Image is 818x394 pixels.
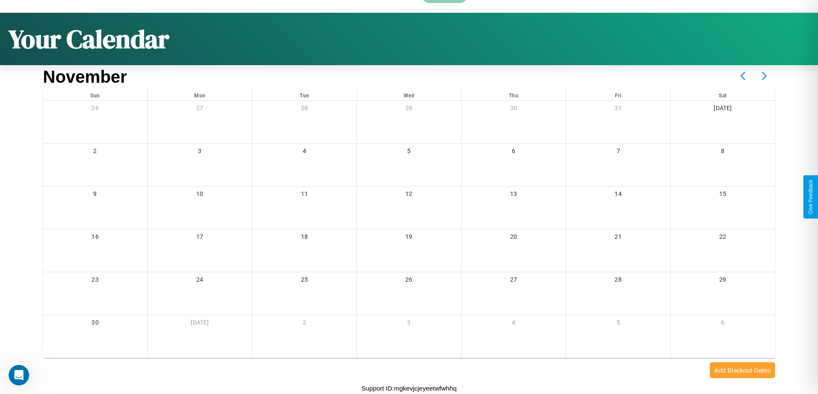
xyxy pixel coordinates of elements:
[9,365,29,385] iframe: Intercom live chat
[671,229,775,247] div: 22
[148,229,252,247] div: 17
[9,21,169,57] h1: Your Calendar
[357,186,461,204] div: 12
[148,88,252,100] div: Mon
[462,272,566,290] div: 27
[462,144,566,161] div: 6
[462,229,566,247] div: 20
[566,101,670,118] div: 31
[357,101,461,118] div: 29
[566,88,670,100] div: Fri
[252,272,357,290] div: 25
[43,144,147,161] div: 2
[252,101,357,118] div: 28
[252,144,357,161] div: 4
[566,315,670,333] div: 5
[566,229,670,247] div: 21
[357,315,461,333] div: 3
[671,186,775,204] div: 15
[43,229,147,247] div: 16
[148,272,252,290] div: 24
[148,315,252,333] div: [DATE]
[671,101,775,118] div: [DATE]
[252,186,357,204] div: 11
[43,88,147,100] div: Sun
[357,144,461,161] div: 5
[362,382,457,394] p: Support ID: mgkevjcjeyeetwfwhhq
[357,88,461,100] div: Wed
[252,315,357,333] div: 2
[43,67,127,87] h2: November
[566,144,670,161] div: 7
[808,180,814,214] div: Give Feedback
[710,362,775,378] button: Add Blackout Dates
[43,315,147,333] div: 30
[462,315,566,333] div: 4
[671,144,775,161] div: 8
[566,186,670,204] div: 14
[148,186,252,204] div: 10
[252,229,357,247] div: 18
[43,186,147,204] div: 9
[671,88,775,100] div: Sat
[462,101,566,118] div: 30
[462,186,566,204] div: 13
[357,272,461,290] div: 26
[671,272,775,290] div: 29
[252,88,357,100] div: Tue
[43,272,147,290] div: 23
[671,315,775,333] div: 6
[566,272,670,290] div: 28
[357,229,461,247] div: 19
[462,88,566,100] div: Thu
[148,144,252,161] div: 3
[43,101,147,118] div: 26
[148,101,252,118] div: 27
